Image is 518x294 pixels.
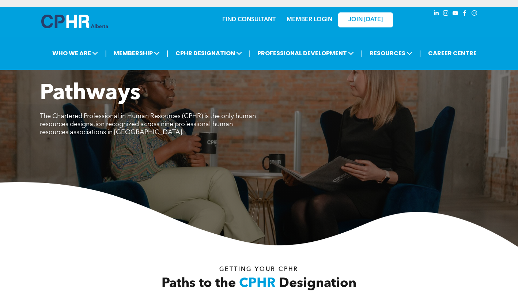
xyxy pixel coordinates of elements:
[287,17,332,23] a: MEMBER LOGIN
[50,46,100,60] span: WHO WE ARE
[432,9,441,19] a: linkedin
[461,9,469,19] a: facebook
[173,46,244,60] span: CPHR DESIGNATION
[367,46,415,60] span: RESOURCES
[222,17,276,23] a: FIND CONSULTANT
[40,83,140,105] span: Pathways
[105,46,107,61] li: |
[348,16,383,23] span: JOIN [DATE]
[470,9,479,19] a: Social network
[249,46,251,61] li: |
[338,12,393,27] a: JOIN [DATE]
[426,46,479,60] a: CAREER CENTRE
[219,267,298,272] span: Getting your Cphr
[451,9,460,19] a: youtube
[239,277,276,290] span: CPHR
[111,46,162,60] span: MEMBERSHIP
[255,46,356,60] span: PROFESSIONAL DEVELOPMENT
[442,9,450,19] a: instagram
[419,46,421,61] li: |
[162,277,236,290] span: Paths to the
[279,277,356,290] span: Designation
[361,46,363,61] li: |
[40,113,256,136] span: The Chartered Professional in Human Resources (CPHR) is the only human resources designation reco...
[41,15,108,28] img: A blue and white logo for cp alberta
[167,46,169,61] li: |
